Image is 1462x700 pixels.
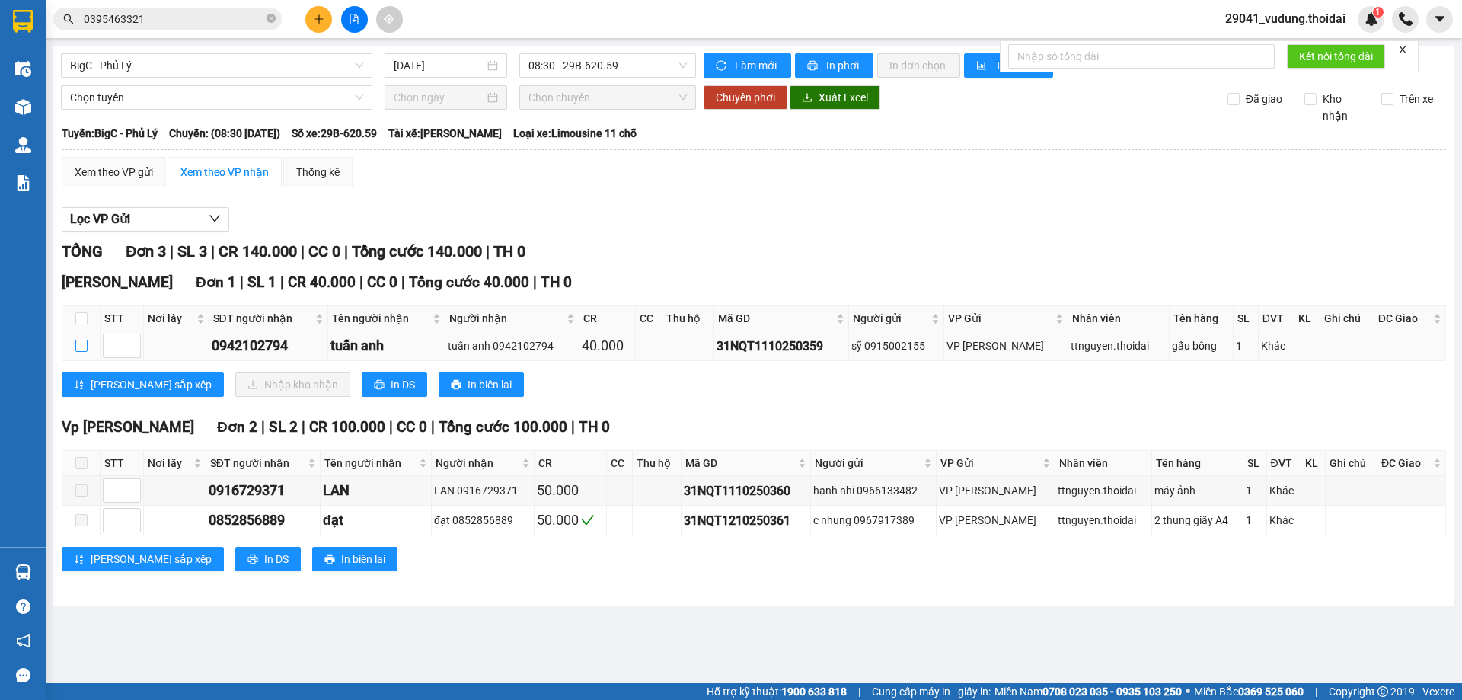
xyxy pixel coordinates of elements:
[1373,7,1384,18] sup: 1
[1058,482,1149,499] div: ttnguyen.thoidai
[213,310,313,327] span: SĐT người nhận
[1261,337,1291,354] div: Khác
[16,599,30,614] span: question-circle
[62,127,158,139] b: Tuyến: BigC - Phủ Lý
[1381,455,1430,471] span: ĐC Giao
[946,337,1065,354] div: VP [PERSON_NAME]
[217,418,257,436] span: Đơn 2
[662,306,714,331] th: Thu hộ
[607,451,632,476] th: CC
[1393,91,1439,107] span: Trên xe
[288,273,356,291] span: CR 40.000
[802,92,812,104] span: download
[323,480,429,501] div: LAN
[1317,91,1370,124] span: Kho nhận
[431,418,435,436] span: |
[301,242,305,261] span: |
[716,60,729,72] span: sync
[434,512,531,529] div: đạt 0852856889
[62,372,224,397] button: sort-ascending[PERSON_NAME] sắp xếp
[851,337,941,354] div: sỹ 0915002155
[309,418,385,436] span: CR 100.000
[682,506,810,535] td: 31NQT1210250361
[344,242,348,261] span: |
[269,418,298,436] span: SL 2
[1240,91,1288,107] span: Đã giao
[15,99,31,115] img: warehouse-icon
[367,273,397,291] span: CC 0
[1375,7,1381,18] span: 1
[16,668,30,682] span: message
[219,242,297,261] span: CR 140.000
[384,14,394,24] span: aim
[1236,337,1256,354] div: 1
[240,273,244,291] span: |
[209,510,318,531] div: 0852856889
[877,53,960,78] button: In đơn chọn
[196,273,236,291] span: Đơn 1
[571,418,575,436] span: |
[579,306,637,331] th: CR
[537,480,605,501] div: 50.000
[1238,686,1304,698] strong: 0369 525 060
[468,376,512,393] span: In biên lai
[169,125,280,142] span: Chuyến: (08:30 [DATE])
[352,242,482,261] span: Tổng cước 140.000
[321,476,432,506] td: LAN
[944,331,1068,361] td: VP Nguyễn Quốc Trị
[267,14,276,23] span: close-circle
[280,273,284,291] span: |
[302,418,305,436] span: |
[91,376,212,393] span: [PERSON_NAME] sắp xếp
[1186,689,1190,695] span: ⚪️
[15,61,31,77] img: warehouse-icon
[209,213,221,225] span: down
[439,418,567,436] span: Tổng cước 100.000
[537,510,605,531] div: 50.000
[209,480,318,501] div: 0916729371
[853,310,928,327] span: Người gửi
[70,86,363,109] span: Chọn tuyến
[328,331,445,361] td: tuấn anh
[1154,512,1240,529] div: 2 thung giấy A4
[330,335,442,356] div: tuấn anh
[581,513,595,527] span: check
[684,481,807,500] div: 31NQT1110250360
[177,242,207,261] span: SL 3
[1326,451,1377,476] th: Ghi chú
[180,164,269,181] div: Xem theo VP nhận
[964,53,1053,78] button: bar-chartThống kê
[292,125,377,142] span: Số xe: 29B-620.59
[401,273,405,291] span: |
[1259,306,1294,331] th: ĐVT
[84,11,263,27] input: Tìm tên, số ĐT hoặc mã đơn
[1154,482,1240,499] div: máy ảnh
[1234,306,1259,331] th: SL
[391,376,415,393] span: In DS
[813,482,934,499] div: hạnh nhi 0966133482
[10,66,142,120] span: Chuyển phát nhanh: [GEOGRAPHIC_DATA] - [GEOGRAPHIC_DATA]
[62,273,173,291] span: [PERSON_NAME]
[261,418,265,436] span: |
[91,551,212,567] span: [PERSON_NAME] sắp xếp
[1068,306,1170,331] th: Nhân viên
[16,634,30,648] span: notification
[15,175,31,191] img: solution-icon
[948,310,1052,327] span: VP Gửi
[62,547,224,571] button: sort-ascending[PERSON_NAME] sắp xếp
[937,506,1055,535] td: VP Nguyễn Quốc Trị
[813,512,934,529] div: c nhung 0967917389
[70,209,130,229] span: Lọc VP Gửi
[448,337,576,354] div: tuấn anh 0942102794
[1433,12,1447,26] span: caret-down
[790,85,880,110] button: downloadXuất Excel
[247,273,276,291] span: SL 1
[62,207,229,232] button: Lọc VP Gửi
[1055,451,1152,476] th: Nhân viên
[872,683,991,700] span: Cung cấp máy in - giấy in:
[323,510,429,531] div: đạt
[126,242,166,261] span: Đơn 3
[101,451,144,476] th: STT
[15,564,31,580] img: warehouse-icon
[264,551,289,567] span: In DS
